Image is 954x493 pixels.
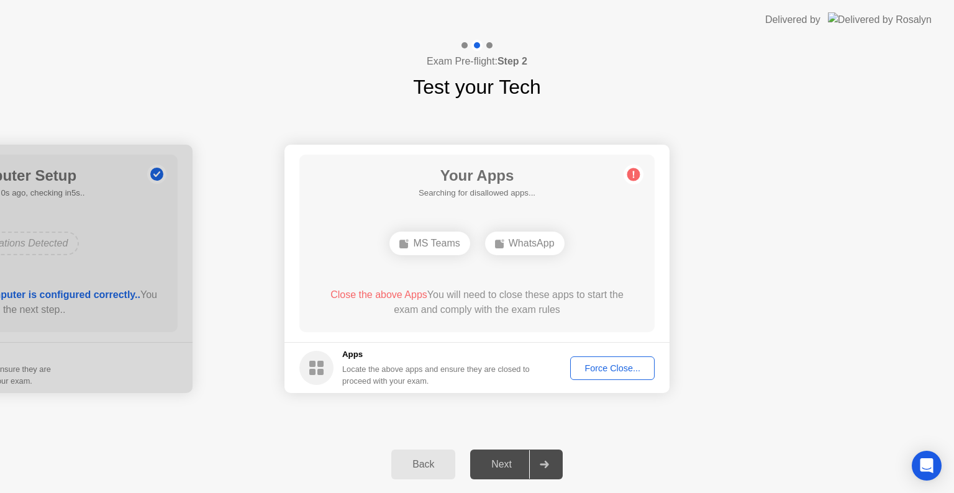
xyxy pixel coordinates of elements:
div: You will need to close these apps to start the exam and comply with the exam rules [317,287,637,317]
div: Force Close... [575,363,650,373]
h5: Searching for disallowed apps... [419,187,535,199]
div: Delivered by [765,12,820,27]
div: Locate the above apps and ensure they are closed to proceed with your exam. [342,363,530,387]
div: MS Teams [389,232,470,255]
button: Next [470,450,563,479]
h4: Exam Pre-flight: [427,54,527,69]
div: Next [474,459,529,470]
button: Force Close... [570,356,655,380]
img: Delivered by Rosalyn [828,12,932,27]
h5: Apps [342,348,530,361]
b: Step 2 [497,56,527,66]
div: Back [395,459,452,470]
h1: Test your Tech [413,72,541,102]
h1: Your Apps [419,165,535,187]
span: Close the above Apps [330,289,427,300]
div: WhatsApp [485,232,565,255]
button: Back [391,450,455,479]
div: Open Intercom Messenger [912,451,942,481]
